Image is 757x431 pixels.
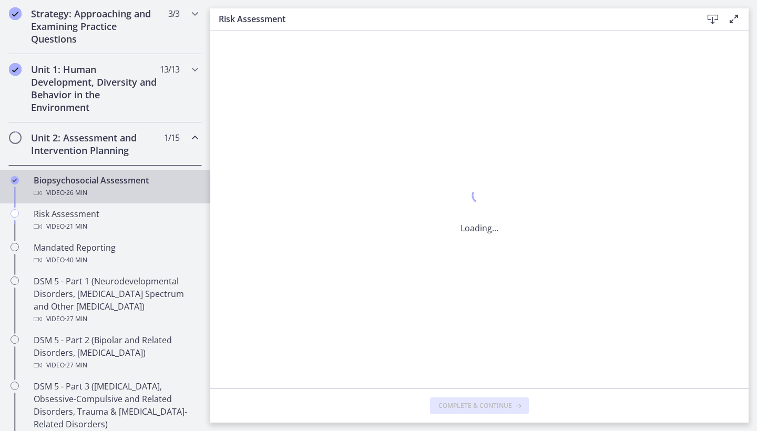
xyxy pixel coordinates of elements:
[31,7,159,45] h2: Strategy: Approaching and Examining Practice Questions
[461,222,498,234] p: Loading...
[34,187,198,199] div: Video
[34,208,198,233] div: Risk Assessment
[219,13,686,25] h3: Risk Assessment
[65,187,87,199] span: · 26 min
[34,359,198,372] div: Video
[65,313,87,325] span: · 27 min
[438,402,512,410] span: Complete & continue
[430,397,529,414] button: Complete & continue
[34,275,198,325] div: DSM 5 - Part 1 (Neurodevelopmental Disorders, [MEDICAL_DATA] Spectrum and Other [MEDICAL_DATA])
[34,254,198,266] div: Video
[65,254,87,266] span: · 40 min
[461,185,498,209] div: 1
[11,176,19,184] i: Completed
[34,174,198,199] div: Biopsychosocial Assessment
[34,241,198,266] div: Mandated Reporting
[34,334,198,372] div: DSM 5 - Part 2 (Bipolar and Related Disorders, [MEDICAL_DATA])
[160,63,179,76] span: 13 / 13
[31,131,159,157] h2: Unit 2: Assessment and Intervention Planning
[168,7,179,20] span: 3 / 3
[31,63,159,114] h2: Unit 1: Human Development, Diversity and Behavior in the Environment
[9,63,22,76] i: Completed
[9,7,22,20] i: Completed
[65,220,87,233] span: · 21 min
[34,220,198,233] div: Video
[34,313,198,325] div: Video
[164,131,179,144] span: 1 / 15
[65,359,87,372] span: · 27 min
